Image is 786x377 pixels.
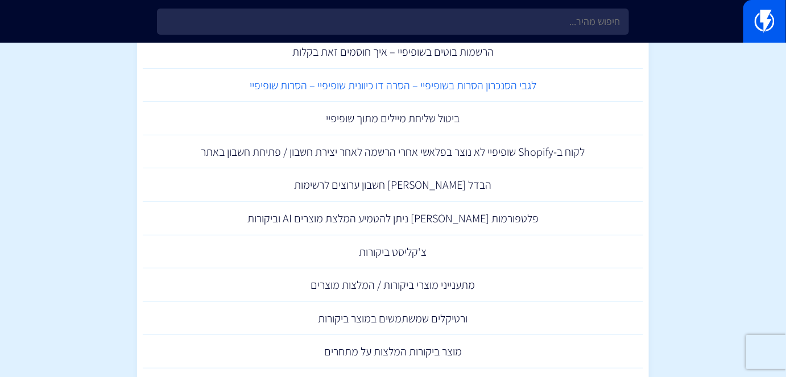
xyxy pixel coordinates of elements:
[143,102,643,135] a: ביטול שליחת מיילים מתוך שופיפיי
[143,268,643,302] a: מתענייני מוצרי ביקורות / המלצות מוצרים
[143,302,643,335] a: ורטיקלים שמשתמשים במוצר ביקורות
[143,35,643,69] a: הרשמות בוטים בשופיפיי – איך חוסמים זאת בקלות
[143,168,643,202] a: הבדל [PERSON_NAME] חשבון ערוצים לרשימות
[157,9,628,35] input: חיפוש מהיר...
[143,235,643,269] a: צ'קליסט ביקורות
[143,335,643,368] a: מוצר ביקורות המלצות על מתחרים
[143,135,643,169] a: לקוח ב-Shopify שופיפיי לא נוצר בפלאשי אחרי הרשמה לאחר יצירת חשבון / פתיחת חשבון באתר
[143,202,643,235] a: פלטפורמות [PERSON_NAME] ניתן להטמיע המלצת מוצרים AI וביקורות
[143,69,643,102] a: לגבי הסנכרון הסרות בשופיפיי – הסרה דו כיוונית שופיפיי – הסרות שופיפיי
